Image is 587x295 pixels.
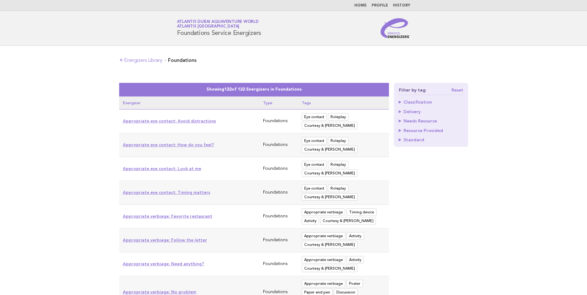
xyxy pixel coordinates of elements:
[328,161,348,168] span: Roleplay
[347,280,363,287] span: Poster
[302,241,357,248] span: Courtesy & Manners
[123,289,196,294] a: Appropriate verbiage: No problem
[302,146,357,153] span: Courtesy & Manners
[347,208,377,216] span: Timing device
[177,20,261,36] h1: Foundations Service Energizers
[393,4,410,7] a: History
[259,109,298,133] td: Foundations
[123,142,214,147] a: Appropriate eye contact: How do you feel?
[302,122,357,129] span: Courtesy & Manners
[347,256,364,263] span: Activity
[302,113,327,121] span: Eye contact
[259,157,298,181] td: Foundations
[302,208,345,216] span: Appropriate verbiage
[119,83,389,96] caption: Showing of 122 Energizers in Foundations
[451,88,463,92] a: Reset
[259,96,298,109] th: Type
[302,137,327,144] span: Eye contact
[259,252,298,276] td: Foundations
[259,205,298,229] td: Foundations
[298,96,389,109] th: Tags
[347,232,364,240] span: Activity
[123,118,216,123] a: Appropriate eye contact: Avoid distractions
[399,88,463,95] h4: Filter by tag
[224,88,232,92] span: 122
[119,58,162,63] a: Energizers Library
[259,229,298,252] td: Foundations
[165,58,196,63] li: Foundations
[328,185,348,192] span: Roleplay
[302,185,327,192] span: Eye contact
[302,217,319,224] span: Activity
[399,128,463,133] summary: Resource Provided
[119,96,259,109] th: Energizer
[372,4,388,7] a: Profile
[354,4,367,7] a: Home
[177,20,259,28] a: Atlantis Dubai Aquaventure WorldAtlantis [GEOGRAPHIC_DATA]
[302,232,345,240] span: Appropriate verbiage
[123,166,201,171] a: Appropriate eye contact: Look at me
[302,265,357,272] span: Courtesy & Manners
[399,119,463,123] summary: Needs Resource
[399,109,463,114] summary: Delivery
[302,280,345,287] span: Appropriate verbiage
[381,18,410,38] img: Service Energizers
[123,237,207,242] a: Appropriate verbiage: Follow the letter
[259,133,298,157] td: Foundations
[399,138,463,142] summary: Standard
[328,137,348,144] span: Roleplay
[302,193,357,201] span: Courtesy & Manners
[123,190,210,195] a: Appropriate eye contact: Timing matters
[399,100,463,104] summary: Classification
[302,161,327,168] span: Eye contact
[123,214,212,219] a: Appropriate verbiage: Favorite restaurant
[259,181,298,205] td: Foundations
[123,261,204,266] a: Appropriate verbiage: Need anything?
[320,217,376,224] span: Courtesy & Manners
[302,256,345,263] span: Appropriate verbiage
[302,169,357,177] span: Courtesy & Manners
[177,25,240,29] span: Atlantis [GEOGRAPHIC_DATA]
[328,113,348,121] span: Roleplay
